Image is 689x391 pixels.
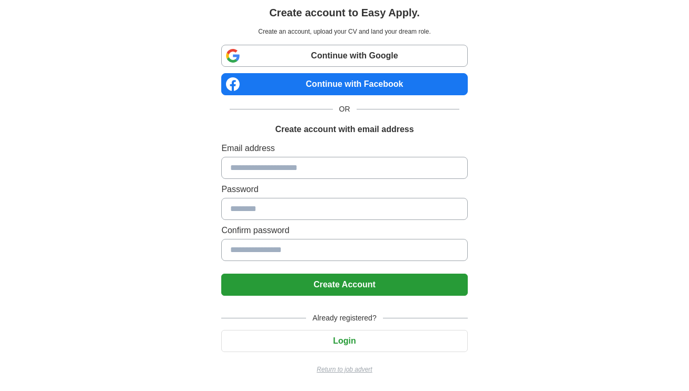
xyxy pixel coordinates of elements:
[221,183,467,196] label: Password
[221,73,467,95] a: Continue with Facebook
[221,45,467,67] a: Continue with Google
[333,104,357,115] span: OR
[221,142,467,155] label: Email address
[221,224,467,237] label: Confirm password
[223,27,465,36] p: Create an account, upload your CV and land your dream role.
[269,5,420,21] h1: Create account to Easy Apply.
[221,330,467,352] button: Login
[275,123,414,136] h1: Create account with email address
[306,313,382,324] span: Already registered?
[221,365,467,374] a: Return to job advert
[221,336,467,345] a: Login
[221,274,467,296] button: Create Account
